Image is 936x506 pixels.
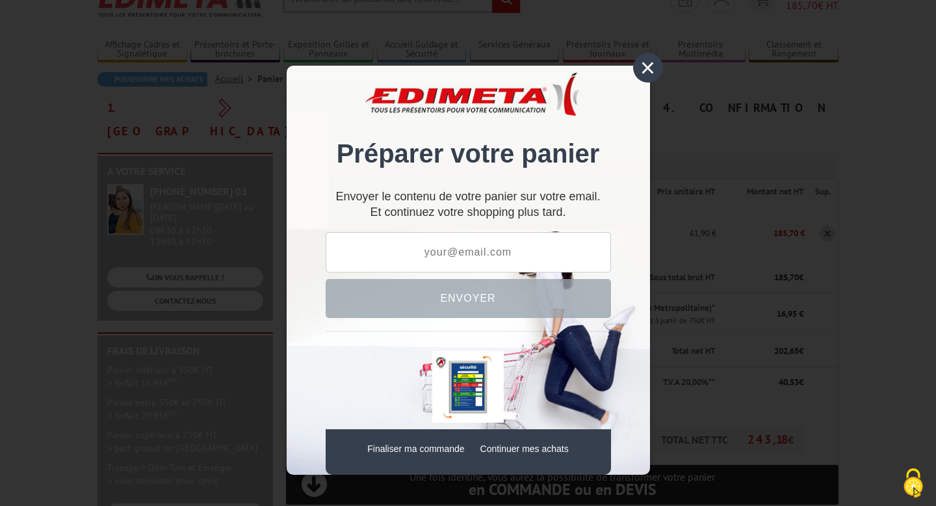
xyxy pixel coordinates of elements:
[162,77,199,85] div: Mots-clés
[34,34,147,44] div: Domaine: [DOMAIN_NAME]
[53,75,63,86] img: tab_domain_overview_orange.svg
[21,21,31,31] img: logo_orange.svg
[326,195,611,219] div: Et continuez votre shopping plus tard.
[326,232,611,273] input: your@email.com
[36,21,64,31] div: v 4.0.25
[367,444,464,454] a: Finaliser ma commande
[326,279,611,318] button: Envoyer
[148,75,158,86] img: tab_keywords_by_traffic_grey.svg
[890,462,936,506] button: Cookies (fenêtre modale)
[326,195,611,198] p: Envoyer le contenu de votre panier sur votre email.
[21,34,31,44] img: website_grey.svg
[897,467,929,499] img: Cookies (fenêtre modale)
[67,77,100,85] div: Domaine
[633,53,663,83] div: ×
[326,85,611,182] div: Préparer votre panier
[480,444,569,454] a: Continuer mes achats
